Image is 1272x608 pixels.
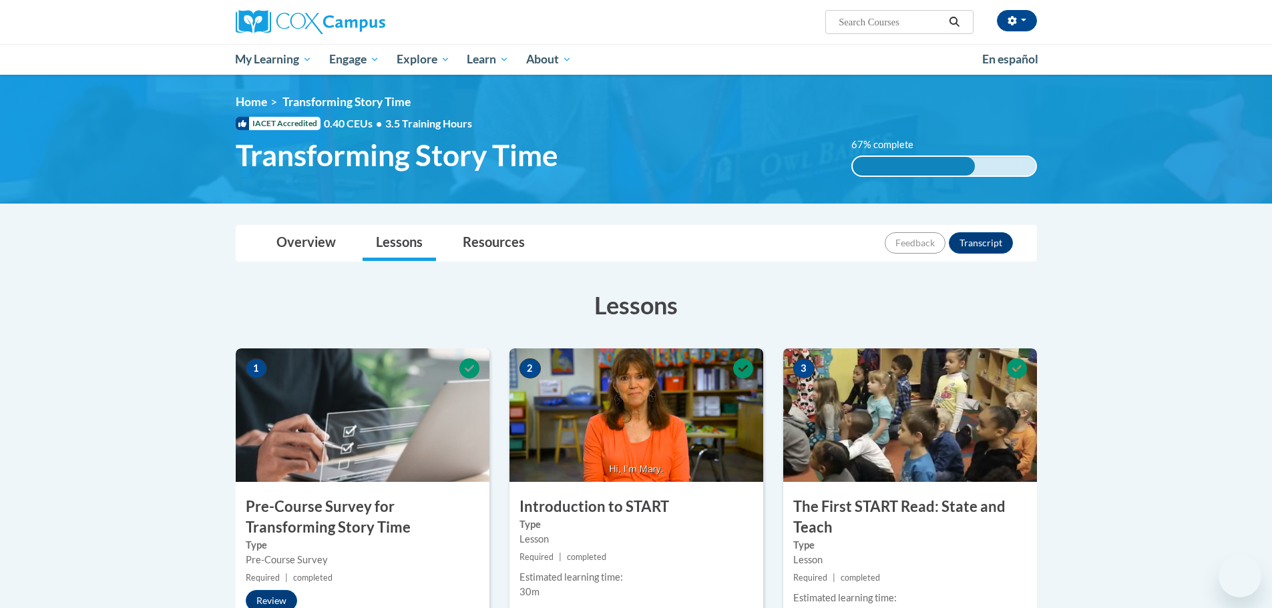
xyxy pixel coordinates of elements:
[236,95,267,109] a: Home
[837,14,944,30] input: Search Courses
[293,573,333,583] span: completed
[509,348,763,482] img: Course Image
[793,573,827,583] span: Required
[397,51,450,67] span: Explore
[246,358,267,378] span: 1
[236,10,489,34] a: Cox Campus
[559,552,562,562] span: |
[449,226,538,261] a: Resources
[949,232,1013,254] button: Transcript
[236,117,321,130] span: IACET Accredited
[519,358,541,378] span: 2
[216,44,1057,75] div: Main menu
[851,137,928,152] label: 67% complete
[517,44,580,75] a: About
[793,553,1027,567] div: Lesson
[997,10,1037,31] button: Account Settings
[567,552,606,562] span: completed
[783,497,1037,538] h3: The First START Read: State and Teach
[324,116,385,131] span: 0.40 CEUs
[236,497,489,538] h3: Pre-Course Survey for Transforming Story Time
[329,51,379,67] span: Engage
[841,573,880,583] span: completed
[783,348,1037,482] img: Course Image
[458,44,517,75] a: Learn
[385,117,472,129] span: 3.5 Training Hours
[519,532,753,547] div: Lesson
[263,226,349,261] a: Overview
[282,95,411,109] span: Transforming Story Time
[388,44,459,75] a: Explore
[227,44,321,75] a: My Learning
[235,51,312,67] span: My Learning
[236,137,558,173] span: Transforming Story Time
[944,14,964,30] button: Search
[321,44,388,75] a: Engage
[526,51,572,67] span: About
[519,586,540,597] span: 30m
[519,570,753,585] div: Estimated learning time:
[519,552,554,562] span: Required
[509,497,763,517] h3: Introduction to START
[982,52,1038,66] span: En español
[793,538,1027,553] label: Type
[246,573,280,583] span: Required
[885,232,945,254] button: Feedback
[793,358,815,378] span: 3
[793,591,1027,605] div: Estimated learning time:
[236,348,489,482] img: Course Image
[833,573,835,583] span: |
[376,117,382,129] span: •
[236,10,385,34] img: Cox Campus
[236,288,1037,322] h3: Lessons
[363,226,436,261] a: Lessons
[246,553,479,567] div: Pre-Course Survey
[467,51,509,67] span: Learn
[1219,555,1261,597] iframe: Button to launch messaging window
[285,573,288,583] span: |
[246,538,479,553] label: Type
[974,45,1047,73] a: En español
[853,157,975,176] div: 67% complete
[519,517,753,532] label: Type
